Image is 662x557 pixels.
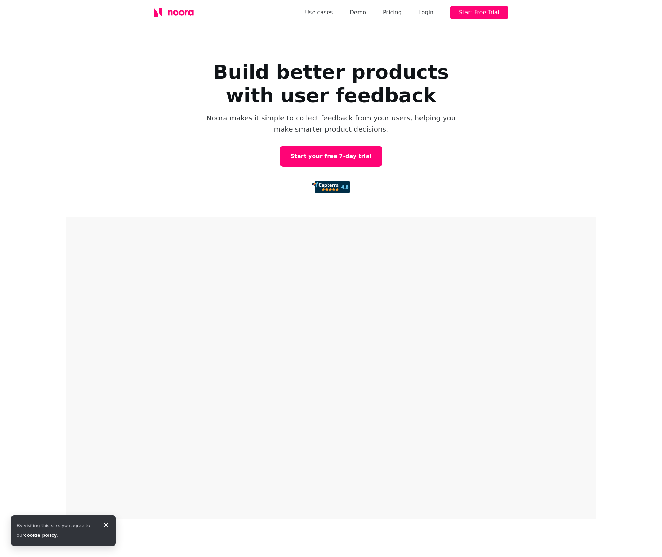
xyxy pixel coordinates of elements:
a: Start your free 7-day trial [280,146,382,167]
a: Pricing [383,8,402,17]
a: Use cases [305,8,333,17]
h1: Build better products with user feedback [192,60,470,107]
button: Start Free Trial [450,6,508,19]
a: Demo [349,8,366,17]
p: Noora makes it simple to collect feedback from your users, helping you make smarter product decis... [206,112,456,135]
img: 92d72d4f0927c2c8b0462b8c7b01ca97.png [312,181,350,193]
a: cookie policy [24,533,57,538]
div: Login [418,8,433,17]
div: By visiting this site, you agree to our . [17,521,96,540]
